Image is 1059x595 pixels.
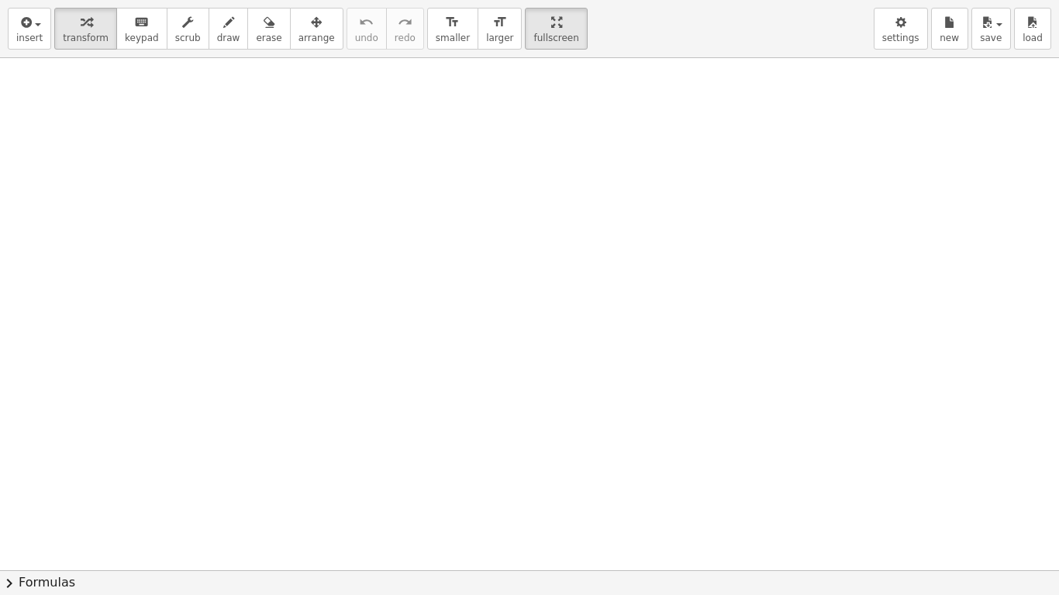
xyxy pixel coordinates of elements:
[8,8,51,50] button: insert
[209,8,249,50] button: draw
[427,8,478,50] button: format_sizesmaller
[256,33,281,43] span: erase
[931,8,968,50] button: new
[247,8,290,50] button: erase
[355,33,378,43] span: undo
[217,33,240,43] span: draw
[54,8,117,50] button: transform
[359,13,374,32] i: undo
[398,13,412,32] i: redo
[533,33,578,43] span: fullscreen
[980,33,1002,43] span: save
[290,8,343,50] button: arrange
[940,33,959,43] span: new
[298,33,335,43] span: arrange
[63,33,109,43] span: transform
[167,8,209,50] button: scrub
[1014,8,1051,50] button: load
[16,33,43,43] span: insert
[492,13,507,32] i: format_size
[347,8,387,50] button: undoundo
[134,13,149,32] i: keyboard
[436,33,470,43] span: smaller
[874,8,928,50] button: settings
[478,8,522,50] button: format_sizelarger
[525,8,587,50] button: fullscreen
[971,8,1011,50] button: save
[125,33,159,43] span: keypad
[486,33,513,43] span: larger
[116,8,167,50] button: keyboardkeypad
[882,33,919,43] span: settings
[395,33,416,43] span: redo
[175,33,201,43] span: scrub
[386,8,424,50] button: redoredo
[445,13,460,32] i: format_size
[1023,33,1043,43] span: load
